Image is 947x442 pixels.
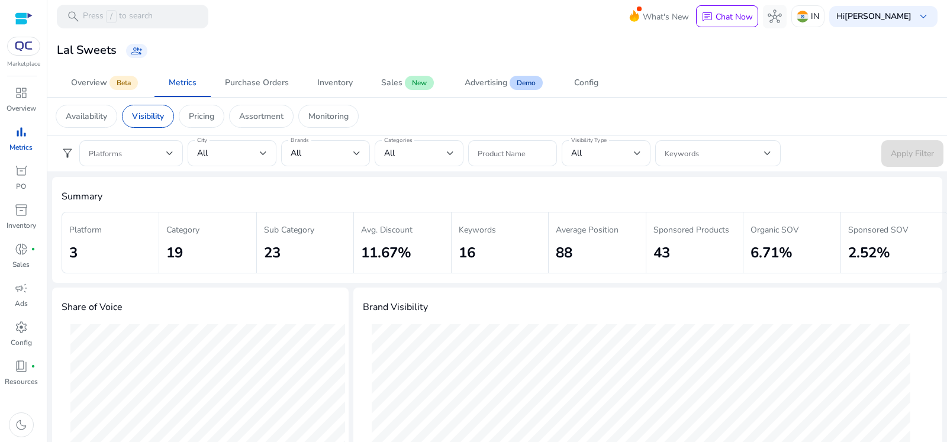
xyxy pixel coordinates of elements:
mat-label: Categories [384,136,412,144]
span: All [291,147,301,159]
p: Organic SOV [750,224,799,236]
p: Resources [5,376,38,387]
span: fiber_manual_record [31,247,36,251]
div: Purchase Orders [225,79,289,87]
mat-label: Brands [291,136,309,144]
p: Sub Category [264,224,314,236]
p: Availability [66,110,107,122]
div: Config [574,79,598,87]
span: dashboard [14,86,28,100]
div: Metrics [169,79,197,87]
p: 16 [459,243,475,262]
h4: Summary [62,191,933,202]
p: 88 [556,243,572,262]
span: campaign [14,281,28,295]
p: 11.67% [361,243,411,262]
span: What's New [643,7,689,27]
p: Config [11,337,32,348]
span: fiber_manual_record [31,364,36,369]
p: Inventory [7,220,36,231]
p: Marketplace [7,60,40,69]
div: Inventory [317,79,353,87]
button: chatChat Now [696,5,758,28]
span: donut_small [14,242,28,256]
h4: Share of Voice [62,302,339,313]
span: group_add [131,45,143,57]
span: chat [701,11,713,23]
span: All [571,147,582,159]
p: Platform [69,224,102,236]
p: Keywords [459,224,496,236]
p: Average Position [556,224,619,236]
p: Sponsored SOV [848,224,909,236]
p: Pricing [189,110,214,122]
mat-label: Visibility Type [571,136,607,144]
p: Press to search [83,10,153,23]
span: book_4 [14,359,28,373]
span: New [405,76,434,90]
span: Beta [109,76,138,90]
span: dark_mode [14,418,28,432]
span: hub [768,9,782,24]
span: / [106,10,117,23]
span: Demo [510,76,543,90]
span: settings [14,320,28,334]
div: Sales [381,79,402,87]
p: Overview [7,103,36,114]
span: inventory_2 [14,203,28,217]
span: All [384,147,395,159]
div: Advertising [465,79,507,87]
p: Category [166,224,199,236]
p: 6.71% [750,243,793,262]
a: group_add [126,44,147,58]
p: Monitoring [308,110,349,122]
span: orders [14,164,28,178]
img: QC-logo.svg [13,41,34,51]
span: keyboard_arrow_down [916,9,930,24]
p: Hi [836,12,911,21]
div: Overview [71,79,107,87]
p: Chat Now [716,11,753,22]
span: search [66,9,80,24]
b: [PERSON_NAME] [845,11,911,22]
p: IN [811,6,819,27]
button: hub [763,5,787,28]
p: 2.52% [848,243,890,262]
h3: Lal Sweets [57,43,117,57]
mat-label: City [197,136,207,144]
p: Ads [15,298,28,309]
p: 43 [653,243,670,262]
img: in.svg [797,11,809,22]
span: All [197,147,208,159]
p: Metrics [9,142,33,153]
p: PO [16,181,26,192]
p: Visibility [132,110,164,122]
h4: Brand Visibility [363,302,933,313]
p: 3 [69,243,78,262]
p: Avg. Discount [361,224,413,236]
p: 23 [264,243,281,262]
p: 19 [166,243,183,262]
p: Assortment [239,110,284,122]
p: Sales [12,259,30,270]
p: Sponsored Products [653,224,729,236]
span: bar_chart [14,125,28,139]
span: filter_alt [60,146,75,160]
